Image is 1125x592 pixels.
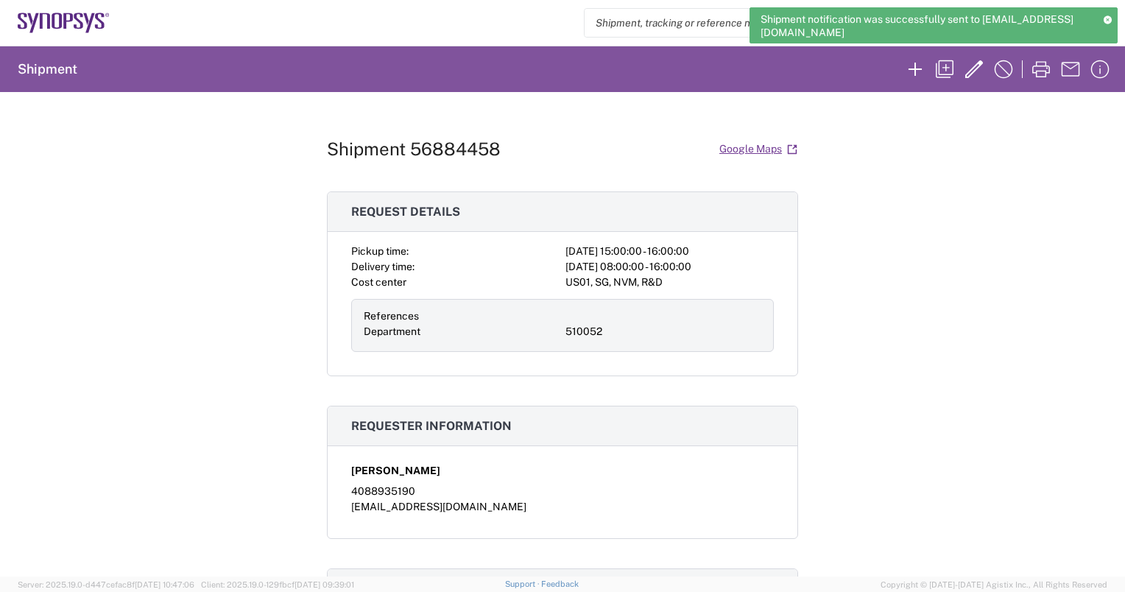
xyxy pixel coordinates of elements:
[565,244,774,259] div: [DATE] 15:00:00 - 16:00:00
[351,276,406,288] span: Cost center
[351,245,409,257] span: Pickup time:
[351,419,512,433] span: Requester information
[351,463,440,479] span: [PERSON_NAME]
[18,60,77,78] h2: Shipment
[135,580,194,589] span: [DATE] 10:47:06
[565,324,761,339] div: 510052
[18,580,194,589] span: Server: 2025.19.0-d447cefac8f
[541,579,579,588] a: Feedback
[201,580,354,589] span: Client: 2025.19.0-129fbcf
[364,310,419,322] span: References
[565,259,774,275] div: [DATE] 08:00:00 - 16:00:00
[351,205,460,219] span: Request details
[719,136,798,162] a: Google Maps
[295,580,354,589] span: [DATE] 09:39:01
[565,275,774,290] div: US01, SG, NVM, R&D
[351,261,415,272] span: Delivery time:
[351,499,774,515] div: [EMAIL_ADDRESS][DOMAIN_NAME]
[505,579,542,588] a: Support
[881,578,1107,591] span: Copyright © [DATE]-[DATE] Agistix Inc., All Rights Reserved
[327,138,501,160] h1: Shipment 56884458
[585,9,966,37] input: Shipment, tracking or reference number
[364,324,560,339] div: Department
[761,13,1093,39] span: Shipment notification was successfully sent to [EMAIL_ADDRESS][DOMAIN_NAME]
[351,484,774,499] div: 4088935190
